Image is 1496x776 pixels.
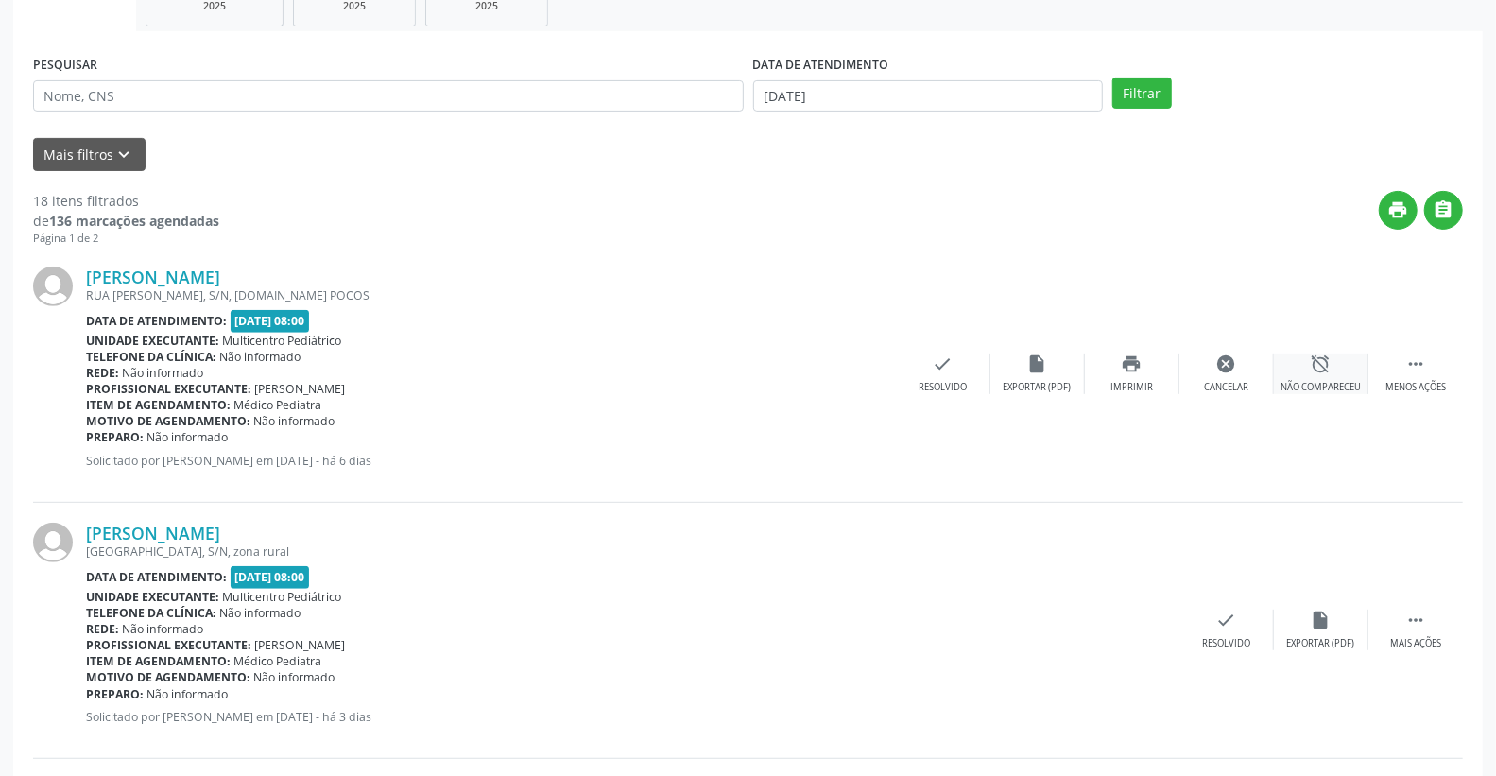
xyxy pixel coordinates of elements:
[86,429,144,445] b: Preparo:
[234,397,322,413] span: Médico Pediatra
[1027,354,1048,374] i: insert_drive_file
[33,231,219,247] div: Página 1 de 2
[1281,381,1361,394] div: Não compareceu
[1110,381,1153,394] div: Imprimir
[254,413,335,429] span: Não informado
[86,413,250,429] b: Motivo de agendamento:
[86,569,227,585] b: Data de atendimento:
[1434,199,1454,220] i: 
[1004,381,1072,394] div: Exportar (PDF)
[86,349,216,365] b: Telefone da clínica:
[1122,354,1143,374] i: print
[33,51,97,80] label: PESQUISAR
[49,212,219,230] strong: 136 marcações agendadas
[1216,610,1237,630] i: check
[220,349,301,365] span: Não informado
[255,637,346,653] span: [PERSON_NAME]
[753,80,1104,112] input: Selecione um intervalo
[234,653,322,669] span: Médico Pediatra
[86,397,231,413] b: Item de agendamento:
[86,333,219,349] b: Unidade executante:
[1405,354,1426,374] i: 
[1405,610,1426,630] i: 
[86,543,1179,560] div: [GEOGRAPHIC_DATA], S/N, zona rural
[919,381,967,394] div: Resolvido
[1379,191,1418,230] button: print
[220,605,301,621] span: Não informado
[86,267,220,287] a: [PERSON_NAME]
[1390,637,1441,650] div: Mais ações
[231,566,310,588] span: [DATE] 08:00
[86,686,144,702] b: Preparo:
[86,589,219,605] b: Unidade executante:
[1385,381,1446,394] div: Menos ações
[1388,199,1409,220] i: print
[1311,354,1332,374] i: alarm_off
[255,381,346,397] span: [PERSON_NAME]
[1287,637,1355,650] div: Exportar (PDF)
[1311,610,1332,630] i: insert_drive_file
[33,138,146,171] button: Mais filtroskeyboard_arrow_down
[753,51,889,80] label: DATA DE ATENDIMENTO
[86,653,231,669] b: Item de agendamento:
[147,429,229,445] span: Não informado
[1204,381,1248,394] div: Cancelar
[86,287,896,303] div: RUA [PERSON_NAME], S/N, [DOMAIN_NAME] POCOS
[223,333,342,349] span: Multicentro Pediátrico
[1216,354,1237,374] i: cancel
[123,365,204,381] span: Não informado
[123,621,204,637] span: Não informado
[86,621,119,637] b: Rede:
[86,381,251,397] b: Profissional executante:
[86,365,119,381] b: Rede:
[933,354,954,374] i: check
[86,313,227,329] b: Data de atendimento:
[86,637,251,653] b: Profissional executante:
[1202,637,1250,650] div: Resolvido
[33,211,219,231] div: de
[86,605,216,621] b: Telefone da clínica:
[147,686,229,702] span: Não informado
[231,310,310,332] span: [DATE] 08:00
[114,145,135,165] i: keyboard_arrow_down
[1112,78,1172,110] button: Filtrar
[33,191,219,211] div: 18 itens filtrados
[86,669,250,685] b: Motivo de agendamento:
[86,453,896,469] p: Solicitado por [PERSON_NAME] em [DATE] - há 6 dias
[223,589,342,605] span: Multicentro Pediátrico
[33,80,744,112] input: Nome, CNS
[254,669,335,685] span: Não informado
[86,523,220,543] a: [PERSON_NAME]
[1424,191,1463,230] button: 
[86,709,1179,725] p: Solicitado por [PERSON_NAME] em [DATE] - há 3 dias
[33,523,73,562] img: img
[33,267,73,306] img: img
